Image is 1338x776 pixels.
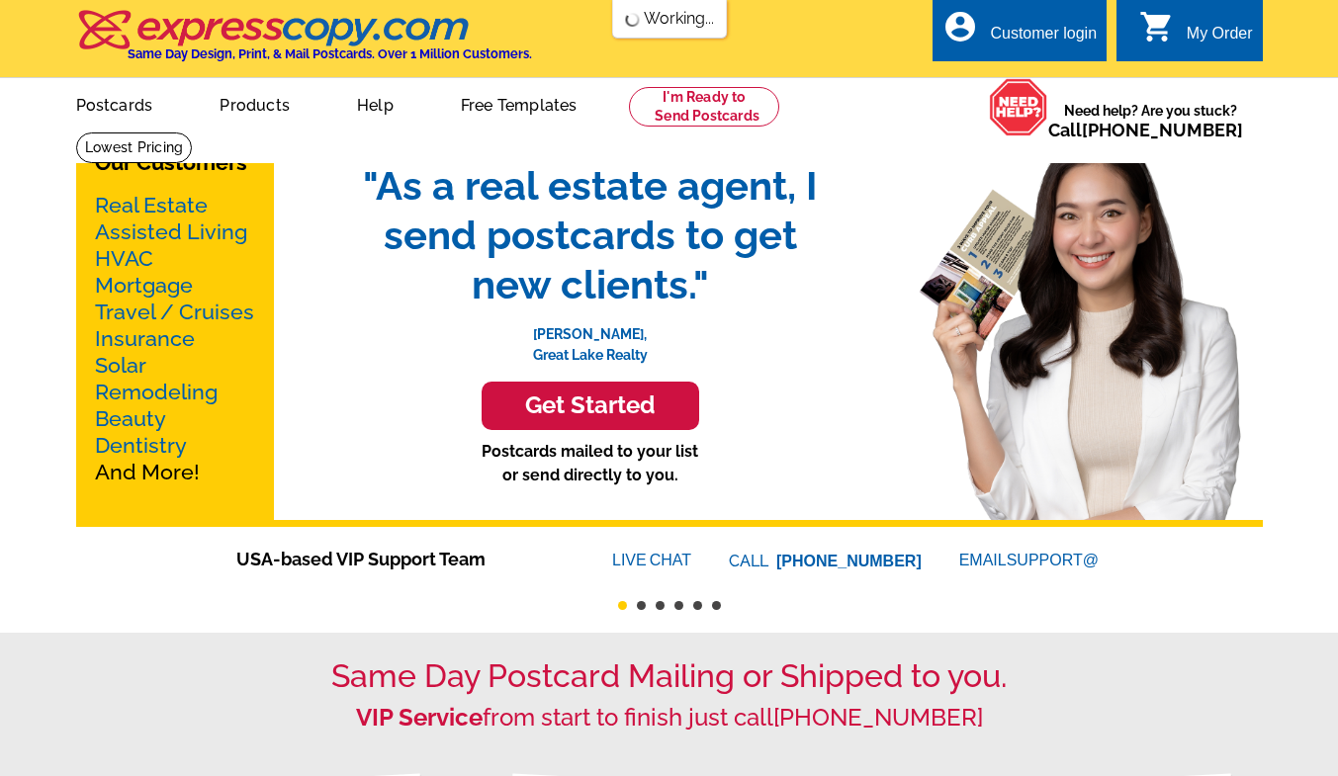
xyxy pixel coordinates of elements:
[343,440,838,487] p: Postcards mailed to your list or send directly to you.
[942,22,1097,46] a: account_circle Customer login
[990,25,1097,52] div: Customer login
[325,80,425,127] a: Help
[712,601,721,610] button: 6 of 6
[95,353,146,378] a: Solar
[76,704,1263,733] h2: from start to finish just call
[356,703,483,732] strong: VIP Service
[128,46,532,61] h4: Same Day Design, Print, & Mail Postcards. Over 1 Million Customers.
[95,246,153,271] a: HVAC
[95,433,187,458] a: Dentistry
[959,552,1102,568] a: EMAILSUPPORT@
[95,300,254,324] a: Travel / Cruises
[729,550,771,573] font: CALL
[188,80,321,127] a: Products
[506,391,674,420] h3: Get Started
[612,549,650,572] font: LIVE
[236,546,553,572] span: USA-based VIP Support Team
[637,601,646,610] button: 2 of 6
[343,382,838,430] a: Get Started
[618,601,627,610] button: 1 of 6
[656,601,665,610] button: 3 of 6
[95,193,208,217] a: Real Estate
[1187,25,1253,52] div: My Order
[1048,101,1253,140] span: Need help? Are you stuck?
[776,553,922,569] a: [PHONE_NUMBER]
[343,309,838,366] p: [PERSON_NAME], Great Lake Realty
[1007,549,1102,572] font: SUPPORT@
[343,161,838,309] span: "As a real estate agent, I send postcards to get new clients."
[1082,120,1243,140] a: [PHONE_NUMBER]
[95,273,193,298] a: Mortgage
[693,601,702,610] button: 5 of 6
[95,406,166,431] a: Beauty
[942,9,978,44] i: account_circle
[95,326,195,351] a: Insurance
[1139,9,1175,44] i: shopping_cart
[76,24,532,61] a: Same Day Design, Print, & Mail Postcards. Over 1 Million Customers.
[624,12,640,28] img: loading...
[76,657,1263,695] h1: Same Day Postcard Mailing or Shipped to you.
[95,192,255,485] p: And More!
[95,380,218,404] a: Remodeling
[773,703,983,732] a: [PHONE_NUMBER]
[95,219,247,244] a: Assisted Living
[674,601,683,610] button: 4 of 6
[1139,22,1253,46] a: shopping_cart My Order
[429,80,609,127] a: Free Templates
[612,552,691,568] a: LIVECHAT
[989,78,1048,136] img: help
[1048,120,1243,140] span: Call
[45,80,185,127] a: Postcards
